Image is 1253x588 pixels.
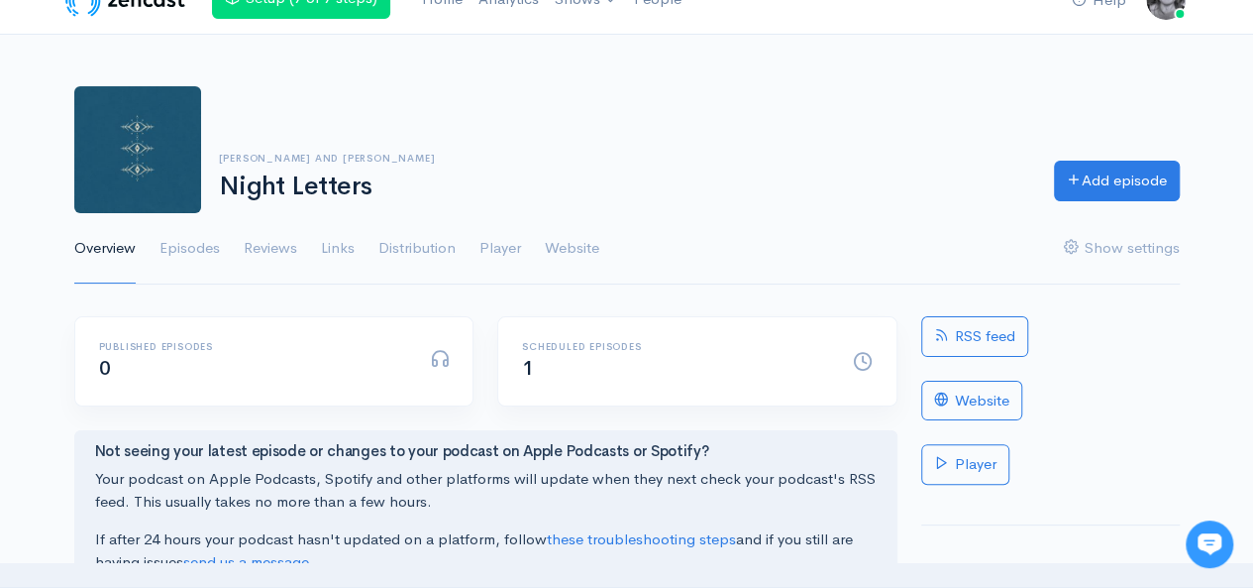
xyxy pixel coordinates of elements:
[547,529,736,548] a: these troubleshooting steps
[522,341,829,352] h6: Scheduled episodes
[31,263,365,302] button: New conversation
[921,316,1028,357] a: RSS feed
[95,529,877,573] p: If after 24 hours your podcast hasn't updated on a platform, follow and if you still are having i...
[95,468,877,513] p: Your podcast on Apple Podcasts, Spotify and other platforms will update when they next check your...
[522,356,534,381] span: 1
[219,153,1030,164] h6: [PERSON_NAME] and [PERSON_NAME]
[99,341,406,352] h6: Published episodes
[1064,213,1180,285] a: Show settings
[95,443,877,460] h4: Not seeing your latest episode or changes to your podcast on Apple Podcasts or Spotify?
[183,552,309,571] a: send us a message
[30,132,366,227] h2: Just let us know if you need anything and we'll be happy to help! 🙂
[545,213,599,285] a: Website
[1186,521,1233,568] iframe: gist-messenger-bubble-iframe
[27,340,369,364] p: Find an answer quickly
[921,381,1022,421] a: Website
[321,213,355,285] a: Links
[57,373,354,412] input: Search articles
[128,275,238,291] span: New conversation
[74,213,136,285] a: Overview
[921,444,1009,485] a: Player
[219,173,1030,201] h1: Night Letters
[378,213,456,285] a: Distribution
[244,213,297,285] a: Reviews
[479,213,521,285] a: Player
[30,96,366,128] h1: Hi 👋
[1054,161,1180,201] a: Add episode
[159,213,220,285] a: Episodes
[99,356,111,381] span: 0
